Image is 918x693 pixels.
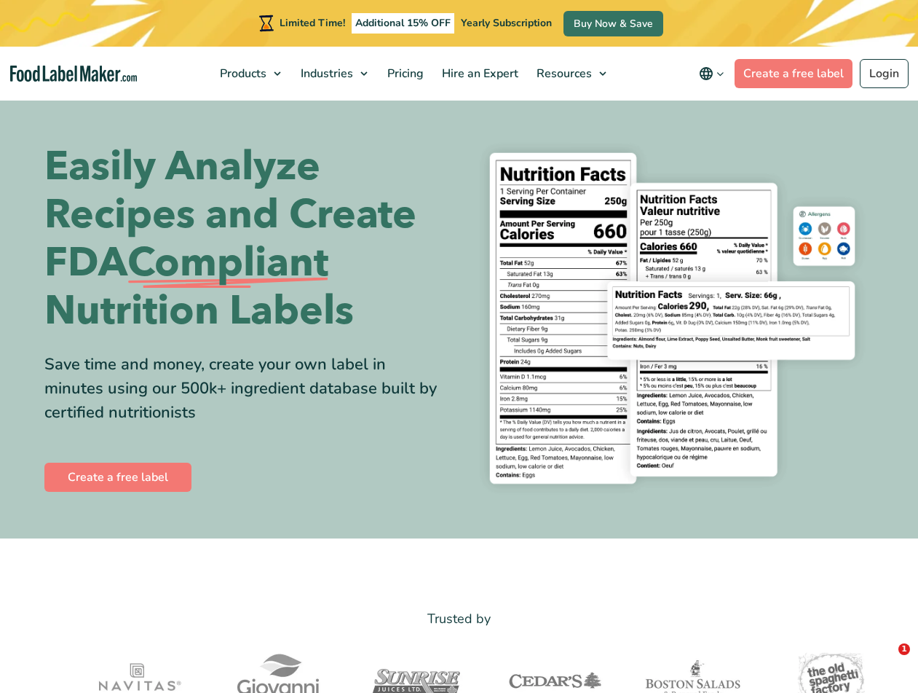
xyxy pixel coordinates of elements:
span: Hire an Expert [438,66,520,82]
a: Products [211,47,288,101]
span: Yearly Subscription [461,16,552,30]
h1: Easily Analyze Recipes and Create FDA Nutrition Labels [44,143,448,335]
span: Compliant [127,239,328,287]
div: Save time and money, create your own label in minutes using our 500k+ ingredient database built b... [44,353,448,425]
span: Resources [532,66,593,82]
a: Create a free label [735,59,852,88]
a: Hire an Expert [433,47,524,101]
p: Trusted by [44,608,874,630]
a: Buy Now & Save [563,11,663,36]
span: Pricing [383,66,425,82]
span: 1 [898,643,910,655]
span: Products [215,66,268,82]
span: Limited Time! [280,16,345,30]
a: Industries [292,47,375,101]
span: Industries [296,66,355,82]
span: Additional 15% OFF [352,13,454,34]
a: Login [860,59,909,88]
a: Pricing [379,47,430,101]
a: Resources [528,47,614,101]
iframe: Intercom live chat [868,643,903,678]
a: Create a free label [44,463,191,492]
